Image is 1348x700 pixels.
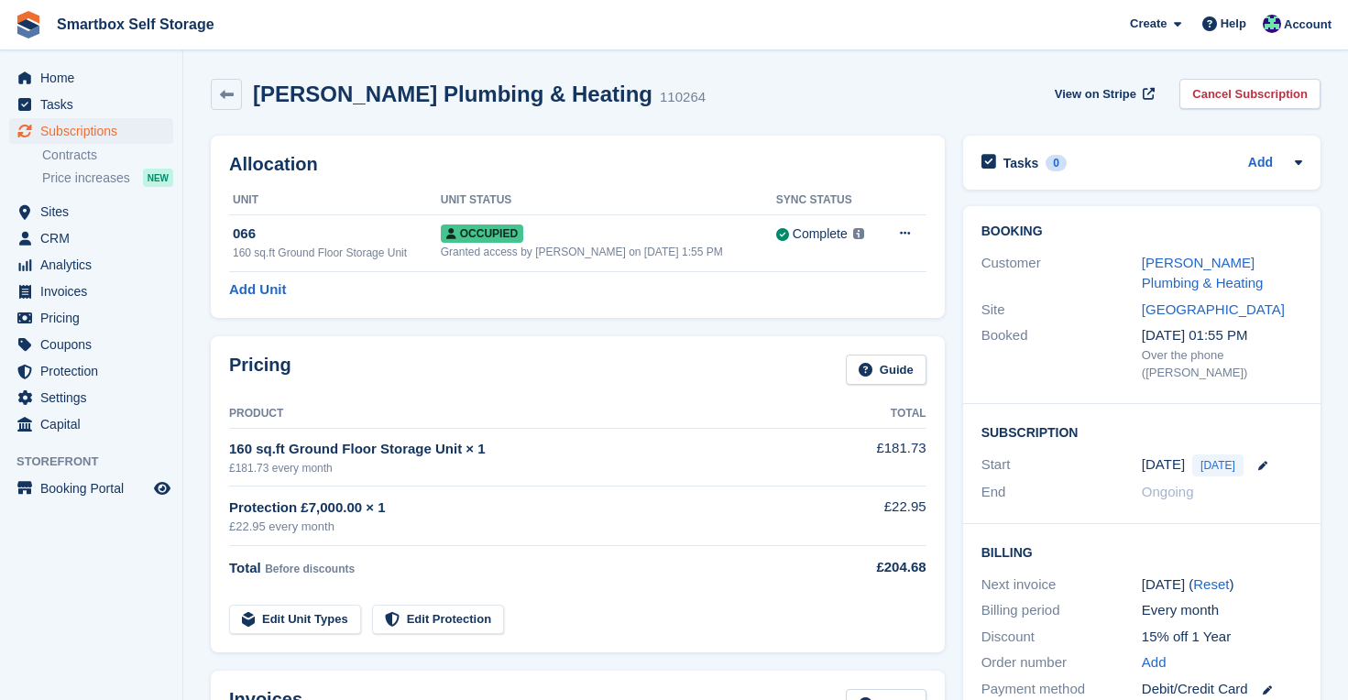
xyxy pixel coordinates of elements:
[9,118,173,144] a: menu
[229,605,361,635] a: Edit Unit Types
[1047,79,1158,109] a: View on Stripe
[40,225,150,251] span: CRM
[981,600,1142,621] div: Billing period
[981,627,1142,648] div: Discount
[1142,255,1264,291] a: [PERSON_NAME] Plumbing & Heating
[981,253,1142,294] div: Customer
[151,477,173,499] a: Preview store
[16,453,182,471] span: Storefront
[981,422,1302,441] h2: Subscription
[253,82,652,106] h2: [PERSON_NAME] Plumbing & Heating
[40,476,150,501] span: Booking Portal
[42,168,173,188] a: Price increases NEW
[1142,679,1302,700] div: Debit/Credit Card
[819,428,926,486] td: £181.73
[229,186,441,215] th: Unit
[9,279,173,304] a: menu
[441,224,523,243] span: Occupied
[9,199,173,224] a: menu
[40,279,150,304] span: Invoices
[981,679,1142,700] div: Payment method
[981,454,1142,476] div: Start
[9,305,173,331] a: menu
[9,252,173,278] a: menu
[40,199,150,224] span: Sites
[660,87,706,108] div: 110264
[9,225,173,251] a: menu
[229,154,926,175] h2: Allocation
[40,385,150,410] span: Settings
[233,245,441,261] div: 160 sq.ft Ground Floor Storage Unit
[853,228,864,239] img: icon-info-grey-7440780725fd019a000dd9b08b2336e03edf1995a4989e88bcd33f0948082b44.svg
[229,560,261,575] span: Total
[1142,325,1302,346] div: [DATE] 01:55 PM
[229,279,286,301] a: Add Unit
[1284,16,1332,34] span: Account
[9,332,173,357] a: menu
[981,300,1142,321] div: Site
[372,605,504,635] a: Edit Protection
[49,9,222,39] a: Smartbox Self Storage
[40,411,150,437] span: Capital
[981,325,1142,382] div: Booked
[1142,652,1167,673] a: Add
[981,482,1142,503] div: End
[1142,484,1194,499] span: Ongoing
[229,518,819,536] div: £22.95 every month
[40,332,150,357] span: Coupons
[776,186,881,215] th: Sync Status
[1055,85,1136,104] span: View on Stripe
[819,557,926,578] div: £204.68
[819,399,926,429] th: Total
[1142,301,1285,317] a: [GEOGRAPHIC_DATA]
[1263,15,1281,33] img: Roger Canham
[42,170,130,187] span: Price increases
[1142,454,1185,476] time: 2025-09-25 00:00:00 UTC
[9,385,173,410] a: menu
[819,487,926,546] td: £22.95
[981,574,1142,596] div: Next invoice
[15,11,42,38] img: stora-icon-8386f47178a22dfd0bd8f6a31ec36ba5ce8667c1dd55bd0f319d3a0aa187defe.svg
[229,439,819,460] div: 160 sq.ft Ground Floor Storage Unit × 1
[265,563,355,575] span: Before discounts
[981,542,1302,561] h2: Billing
[229,498,819,519] div: Protection £7,000.00 × 1
[40,252,150,278] span: Analytics
[1179,79,1321,109] a: Cancel Subscription
[1003,155,1039,171] h2: Tasks
[1130,15,1167,33] span: Create
[42,147,173,164] a: Contracts
[40,305,150,331] span: Pricing
[40,118,150,144] span: Subscriptions
[9,476,173,501] a: menu
[233,224,441,245] div: 066
[981,652,1142,673] div: Order number
[1192,454,1244,476] span: [DATE]
[40,65,150,91] span: Home
[441,186,776,215] th: Unit Status
[793,224,848,244] div: Complete
[9,358,173,384] a: menu
[846,355,926,385] a: Guide
[40,358,150,384] span: Protection
[441,244,776,260] div: Granted access by [PERSON_NAME] on [DATE] 1:55 PM
[229,460,819,476] div: £181.73 every month
[229,355,291,385] h2: Pricing
[1142,346,1302,382] div: Over the phone ([PERSON_NAME])
[9,411,173,437] a: menu
[143,169,173,187] div: NEW
[981,224,1302,239] h2: Booking
[1248,153,1273,174] a: Add
[1142,574,1302,596] div: [DATE] ( )
[1046,155,1067,171] div: 0
[1193,576,1229,592] a: Reset
[1142,627,1302,648] div: 15% off 1 Year
[1142,600,1302,621] div: Every month
[1221,15,1246,33] span: Help
[229,399,819,429] th: Product
[9,65,173,91] a: menu
[9,92,173,117] a: menu
[40,92,150,117] span: Tasks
